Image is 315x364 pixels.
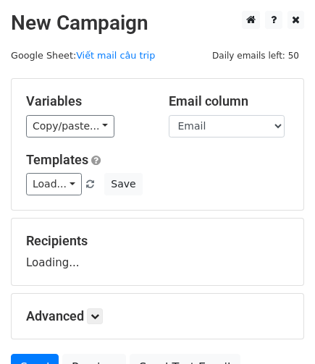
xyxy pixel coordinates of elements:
[11,11,304,35] h2: New Campaign
[169,93,290,109] h5: Email column
[207,50,304,61] a: Daily emails left: 50
[207,48,304,64] span: Daily emails left: 50
[26,233,289,271] div: Loading...
[26,152,88,167] a: Templates
[26,173,82,195] a: Load...
[26,93,147,109] h5: Variables
[26,233,289,249] h5: Recipients
[26,115,114,137] a: Copy/paste...
[11,50,155,61] small: Google Sheet:
[104,173,142,195] button: Save
[26,308,289,324] h5: Advanced
[76,50,155,61] a: Viết mail câu trip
